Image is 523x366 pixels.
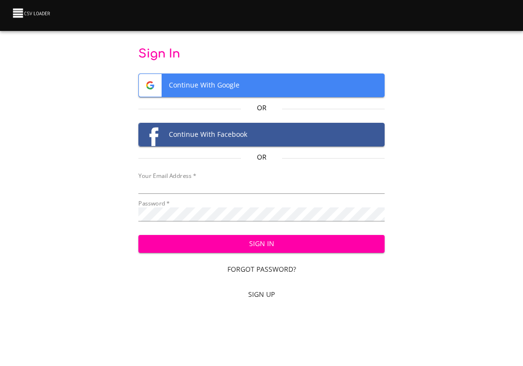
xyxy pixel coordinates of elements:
span: Continue With Facebook [139,123,384,146]
p: Sign In [138,46,385,62]
span: Forgot Password? [142,264,381,276]
p: Or [241,152,282,162]
a: Sign Up [138,286,385,304]
button: Google logoContinue With Google [138,73,385,97]
span: Continue With Google [139,74,384,97]
img: Google logo [139,74,162,97]
a: Forgot Password? [138,261,385,278]
img: CSV Loader [12,6,52,20]
span: Sign Up [142,289,381,301]
img: Facebook logo [139,123,162,146]
button: Sign In [138,235,385,253]
label: Password [138,201,170,206]
label: Your Email Address [138,173,196,179]
button: Facebook logoContinue With Facebook [138,123,385,146]
p: Or [241,103,282,113]
span: Sign In [146,238,377,250]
